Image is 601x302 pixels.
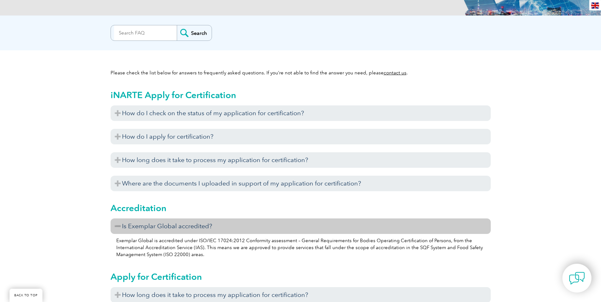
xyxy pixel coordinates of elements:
[111,176,491,191] h3: Where are the documents I uploaded in support of my application for certification?
[10,289,42,302] a: BACK TO TOP
[177,25,212,41] input: Search
[591,3,599,9] img: en
[111,105,491,121] h3: How do I check on the status of my application for certification?
[111,69,491,76] p: Please check the list below for answers to frequently asked questions. If you’re not able to find...
[569,270,585,286] img: contact-chat.png
[111,272,491,282] h2: Apply for Certification
[111,203,491,213] h2: Accreditation
[111,129,491,144] h3: How do I apply for certification?
[114,25,177,41] input: Search FAQ
[111,152,491,168] h3: How long does it take to process my application for certification?
[111,90,491,100] h2: iNARTE Apply for Certification
[111,218,491,234] h3: Is Exemplar Global accredited?
[116,237,485,258] p: Exemplar Global is accredited under ISO/IEC 17024:2012 Conformity assessment – General Requiremen...
[384,70,406,76] a: contact us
